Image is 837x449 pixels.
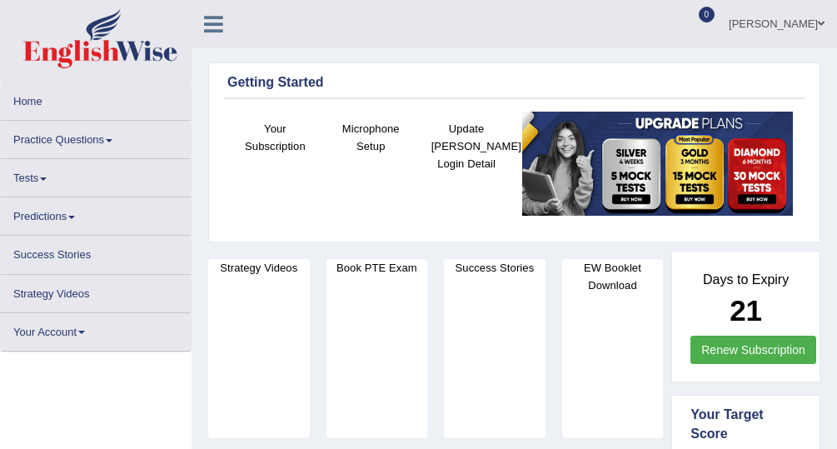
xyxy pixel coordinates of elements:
div: Your Target Score [690,405,801,444]
div: Getting Started [227,72,801,92]
h4: Your Subscription [236,120,315,155]
a: Success Stories [1,236,191,268]
h4: Book PTE Exam [326,259,428,277]
h4: Days to Expiry [690,272,801,287]
a: Practice Questions [1,121,191,153]
h4: Success Stories [444,259,546,277]
h4: EW Booklet Download [562,259,664,294]
a: Strategy Videos [1,275,191,307]
a: Your Account [1,313,191,346]
a: Renew Subscription [690,336,816,364]
h4: Microphone Setup [331,120,411,155]
img: small5.jpg [522,112,793,217]
span: 0 [699,7,715,22]
a: Tests [1,159,191,192]
h4: Strategy Videos [208,259,310,277]
h4: Update [PERSON_NAME] Login Detail [427,120,506,172]
b: 21 [730,294,762,327]
a: Predictions [1,197,191,230]
a: Home [1,82,191,115]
